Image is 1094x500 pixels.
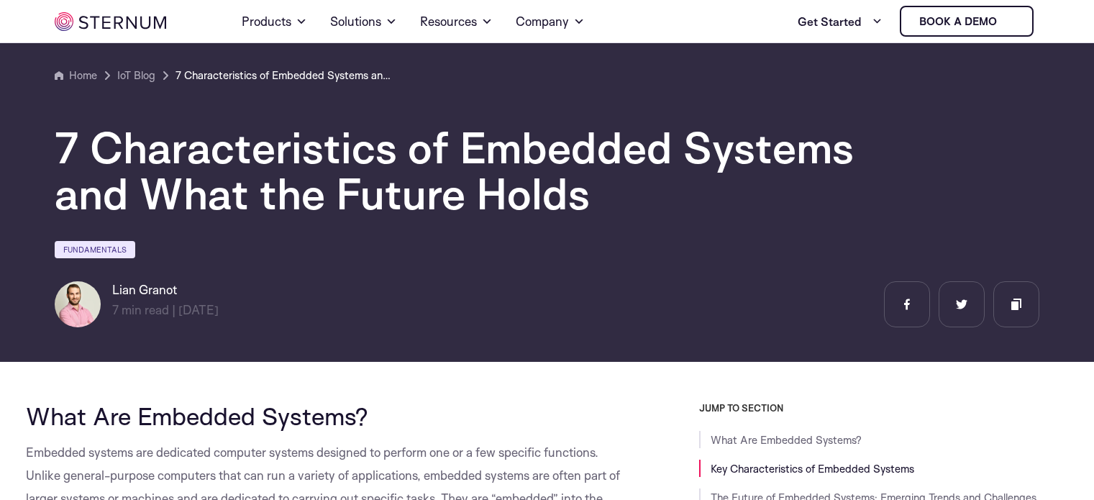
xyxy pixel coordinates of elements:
a: Key Characteristics of Embedded Systems [711,462,914,476]
a: Products [242,1,307,42]
a: Resources [420,1,493,42]
img: Lian Granot [55,281,101,327]
span: [DATE] [178,302,219,317]
a: IoT Blog [117,67,155,84]
span: What Are Embedded Systems? [26,401,368,431]
a: 7 Characteristics of Embedded Systems and What the Future Holds [176,67,391,84]
a: Fundamentals [55,241,135,258]
a: Solutions [330,1,397,42]
span: 7 [112,302,119,317]
a: Home [55,67,97,84]
img: sternum iot [55,12,166,31]
span: min read | [112,302,176,317]
a: Get Started [798,7,883,36]
img: sternum iot [1003,16,1014,27]
a: Book a demo [900,6,1034,37]
h1: 7 Characteristics of Embedded Systems and What the Future Holds [55,124,918,217]
h6: Lian Granot [112,281,219,299]
a: What Are Embedded Systems? [711,433,862,447]
a: Company [516,1,585,42]
h3: JUMP TO SECTION [699,402,1069,414]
